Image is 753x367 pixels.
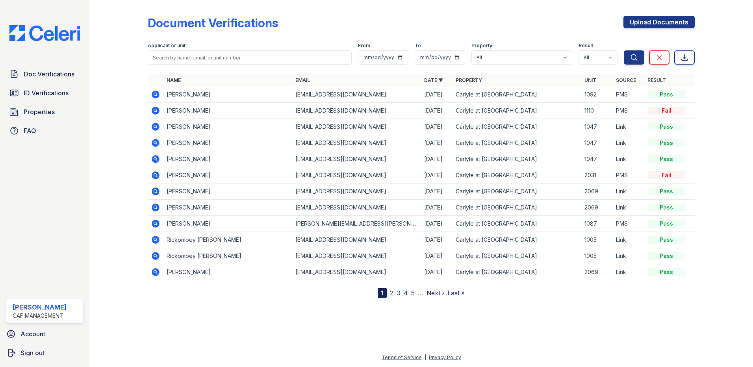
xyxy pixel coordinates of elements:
[581,183,613,200] td: 2069
[581,103,613,119] td: 1110
[24,88,69,98] span: ID Verifications
[581,216,613,232] td: 1087
[421,103,453,119] td: [DATE]
[421,135,453,151] td: [DATE]
[292,119,421,135] td: [EMAIL_ADDRESS][DOMAIN_NAME]
[647,171,685,179] div: Fail
[382,354,422,360] a: Terms of Service
[584,77,596,83] a: Unit
[427,289,444,297] a: Next ›
[429,354,461,360] a: Privacy Policy
[581,135,613,151] td: 1047
[613,103,644,119] td: PMS
[647,187,685,195] div: Pass
[421,248,453,264] td: [DATE]
[3,25,86,41] img: CE_Logo_Blue-a8612792a0a2168367f1c8372b55b34899dd931a85d93a1a3d3e32e68fde9ad4.png
[453,135,581,151] td: Carlyle at [GEOGRAPHIC_DATA]
[6,66,83,82] a: Doc Verifications
[647,252,685,260] div: Pass
[453,232,581,248] td: Carlyle at [GEOGRAPHIC_DATA]
[613,216,644,232] td: PMS
[613,248,644,264] td: Link
[292,183,421,200] td: [EMAIL_ADDRESS][DOMAIN_NAME]
[148,16,278,30] div: Document Verifications
[647,155,685,163] div: Pass
[471,43,492,49] label: Property
[421,87,453,103] td: [DATE]
[6,104,83,120] a: Properties
[24,69,74,79] span: Doc Verifications
[3,345,86,361] a: Sign out
[613,87,644,103] td: PMS
[613,135,644,151] td: Link
[292,87,421,103] td: [EMAIL_ADDRESS][DOMAIN_NAME]
[3,326,86,342] a: Account
[163,151,292,167] td: [PERSON_NAME]
[20,348,45,358] span: Sign out
[6,85,83,101] a: ID Verifications
[163,183,292,200] td: [PERSON_NAME]
[421,151,453,167] td: [DATE]
[613,232,644,248] td: Link
[453,216,581,232] td: Carlyle at [GEOGRAPHIC_DATA]
[581,87,613,103] td: 1092
[13,312,67,320] div: CAF Management
[358,43,370,49] label: From
[647,77,666,83] a: Result
[6,123,83,139] a: FAQ
[292,135,421,151] td: [EMAIL_ADDRESS][DOMAIN_NAME]
[647,268,685,276] div: Pass
[613,151,644,167] td: Link
[148,43,185,49] label: Applicant or unit
[148,50,352,65] input: Search by name, email, or unit number
[163,264,292,280] td: [PERSON_NAME]
[163,119,292,135] td: [PERSON_NAME]
[397,289,401,297] a: 3
[581,248,613,264] td: 1005
[167,77,181,83] a: Name
[647,139,685,147] div: Pass
[292,167,421,183] td: [EMAIL_ADDRESS][DOMAIN_NAME]
[24,126,36,135] span: FAQ
[421,119,453,135] td: [DATE]
[647,204,685,211] div: Pass
[163,248,292,264] td: Rickombey [PERSON_NAME]
[456,77,482,83] a: Property
[613,183,644,200] td: Link
[421,232,453,248] td: [DATE]
[647,91,685,98] div: Pass
[295,77,310,83] a: Email
[163,135,292,151] td: [PERSON_NAME]
[613,119,644,135] td: Link
[623,16,695,28] a: Upload Documents
[647,123,685,131] div: Pass
[292,151,421,167] td: [EMAIL_ADDRESS][DOMAIN_NAME]
[581,167,613,183] td: 2031
[163,200,292,216] td: [PERSON_NAME]
[424,77,443,83] a: Date ▼
[13,302,67,312] div: [PERSON_NAME]
[453,87,581,103] td: Carlyle at [GEOGRAPHIC_DATA]
[421,200,453,216] td: [DATE]
[647,220,685,228] div: Pass
[292,216,421,232] td: [PERSON_NAME][EMAIL_ADDRESS][PERSON_NAME][DOMAIN_NAME]
[613,167,644,183] td: PMS
[292,232,421,248] td: [EMAIL_ADDRESS][DOMAIN_NAME]
[613,200,644,216] td: Link
[390,289,393,297] a: 2
[418,288,423,298] span: …
[581,119,613,135] td: 1047
[411,289,415,297] a: 5
[581,232,613,248] td: 1005
[20,329,45,339] span: Account
[453,167,581,183] td: Carlyle at [GEOGRAPHIC_DATA]
[292,200,421,216] td: [EMAIL_ADDRESS][DOMAIN_NAME]
[647,236,685,244] div: Pass
[453,248,581,264] td: Carlyle at [GEOGRAPHIC_DATA]
[647,107,685,115] div: Fail
[425,354,426,360] div: |
[163,216,292,232] td: [PERSON_NAME]
[453,151,581,167] td: Carlyle at [GEOGRAPHIC_DATA]
[613,264,644,280] td: Link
